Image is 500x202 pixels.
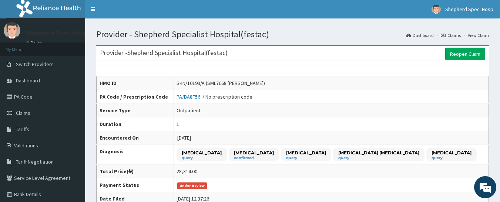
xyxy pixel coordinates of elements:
[286,156,326,160] small: query
[432,5,441,14] img: User Image
[177,93,252,100] div: / No prescription code
[97,104,174,117] th: Service Type
[26,30,89,37] p: Shepherd Spec. Hosp.
[234,150,274,156] p: [MEDICAL_DATA]
[97,165,174,178] th: Total Price(₦)
[445,48,485,60] a: Reopen Claim
[97,178,174,192] th: Payment Status
[177,79,265,87] div: SKN/10193/A (SML7668 [PERSON_NAME])
[26,40,44,45] a: Online
[97,76,174,90] th: HMO ID
[177,120,179,128] div: 1
[177,134,191,141] span: [DATE]
[97,90,174,104] th: PA Code / Prescription Code
[4,22,20,39] img: User Image
[16,77,40,84] span: Dashboard
[177,107,201,114] div: Outpatient
[182,150,222,156] p: [MEDICAL_DATA]
[177,93,202,100] a: PA/BA8F56
[406,32,434,38] a: Dashboard
[97,145,174,165] th: Diagnosis
[234,156,274,160] small: confirmed
[16,158,54,165] span: Tariff Negotiation
[97,117,174,131] th: Duration
[286,150,326,156] p: [MEDICAL_DATA]
[432,156,472,160] small: query
[100,49,228,56] h3: Provider - Shepherd Specialist Hospital(festac)
[97,131,174,145] th: Encountered On
[96,30,489,39] h1: Provider - Shepherd Specialist Hospital(festac)
[468,32,489,38] a: View Claim
[338,156,419,160] small: query
[177,182,207,189] span: Under Review
[338,150,419,156] p: [MEDICAL_DATA] [MEDICAL_DATA]
[177,168,197,175] div: 28,314.00
[16,126,29,133] span: Tariffs
[16,61,54,68] span: Switch Providers
[445,6,494,13] span: Shepherd Spec. Hosp.
[16,110,30,116] span: Claims
[432,150,472,156] p: [MEDICAL_DATA]
[182,156,222,160] small: query
[441,32,461,38] a: Claims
